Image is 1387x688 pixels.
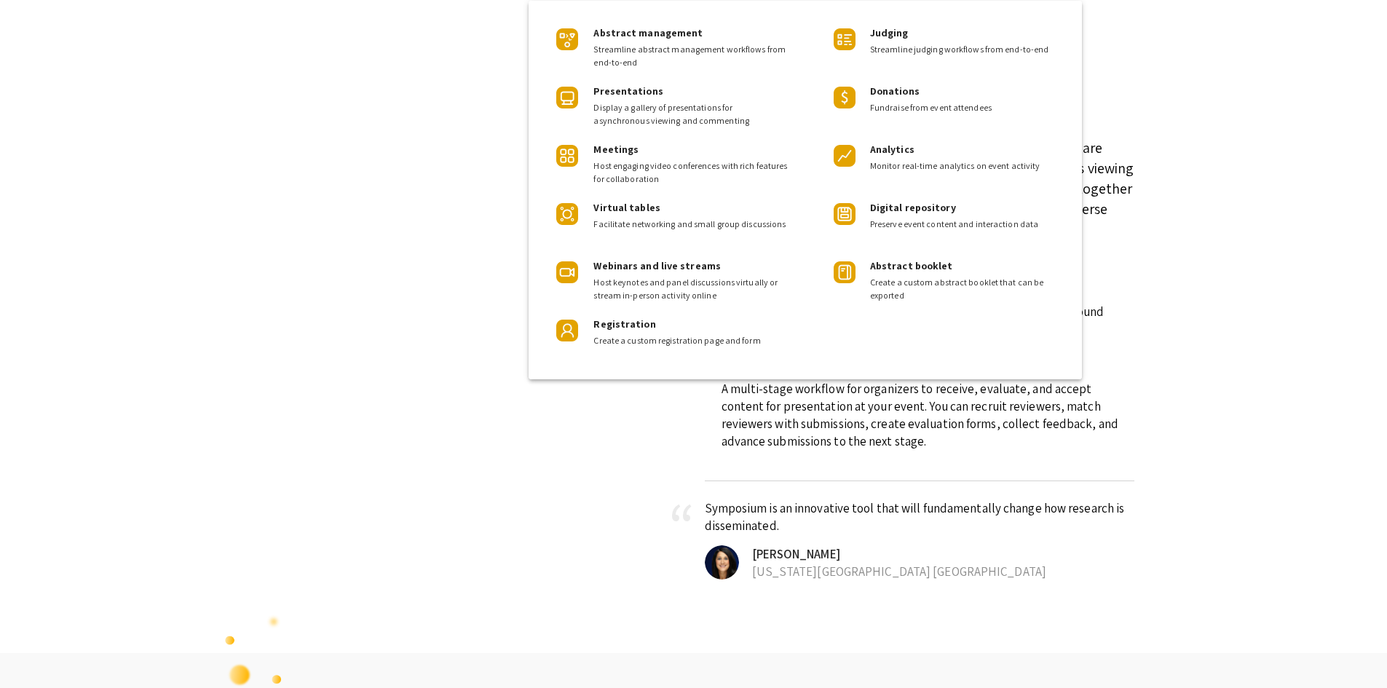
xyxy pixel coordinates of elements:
span: Monitor real-time analytics on event activity [870,159,1061,173]
span: Presentations [593,84,663,98]
span: Virtual tables [593,201,660,214]
span: Display a gallery of presentations for asynchronous viewing and commenting [593,101,789,127]
img: Product Icon [834,87,855,108]
img: Product Icon [834,261,855,283]
span: Create a custom registration page and form [593,334,789,347]
span: Preserve event content and interaction data [870,218,1061,231]
img: Product Icon [556,28,578,50]
img: Product Icon [834,28,855,50]
span: Fundraise from event attendees [870,101,1061,114]
span: Analytics [870,143,914,156]
img: Product Icon [556,203,578,225]
span: Meetings [593,143,639,156]
img: Product Icon [834,145,855,167]
span: Host engaging video conferences with rich features for collaboration [593,159,789,186]
span: Streamline judging workflows from end-to-end [870,43,1061,56]
img: Product Icon [834,203,855,225]
span: Donations [870,84,920,98]
span: Streamline abstract management workflows from end-to-end [593,43,789,69]
span: Abstract management [593,26,703,39]
img: Product Icon [556,87,578,108]
img: Product Icon [556,145,578,167]
img: Product Icon [556,320,578,341]
span: Registration [593,317,655,331]
span: Digital repository [870,201,956,214]
span: Host keynotes and panel discussions virtually or stream in-person activity online [593,276,789,302]
span: Abstract booklet [870,259,953,272]
span: Webinars and live streams [593,259,721,272]
span: Create a custom abstract booklet that can be exported [870,276,1061,302]
span: Judging [870,26,909,39]
span: Facilitate networking and small group discussions [593,218,789,231]
img: Product Icon [556,261,578,283]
